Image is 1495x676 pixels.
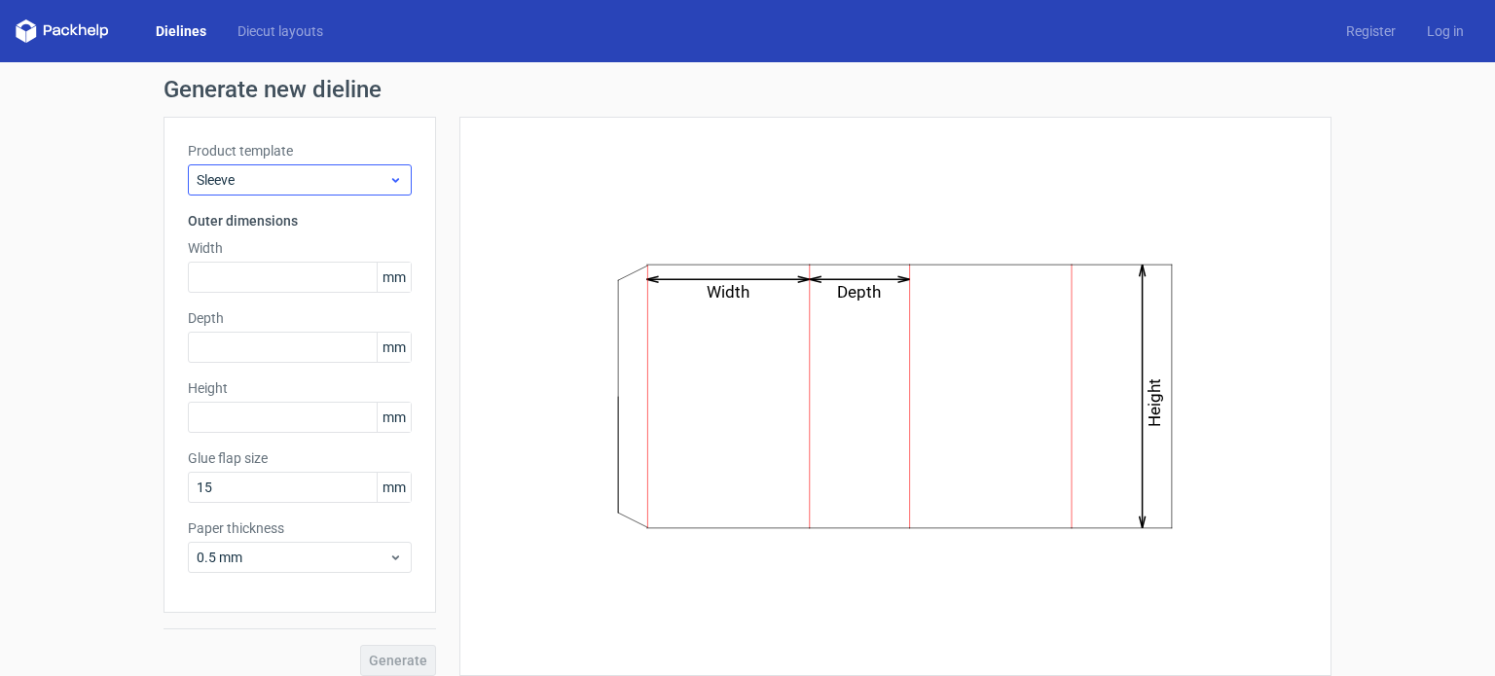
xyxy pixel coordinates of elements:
text: Width [708,282,750,302]
text: Depth [838,282,882,302]
h3: Outer dimensions [188,211,412,231]
a: Dielines [140,21,222,41]
h1: Generate new dieline [164,78,1331,101]
span: Sleeve [197,170,388,190]
span: mm [377,403,411,432]
label: Width [188,238,412,258]
a: Log in [1411,21,1479,41]
label: Paper thickness [188,518,412,538]
label: Depth [188,308,412,328]
span: mm [377,473,411,502]
span: mm [377,333,411,362]
span: mm [377,263,411,292]
a: Diecut layouts [222,21,339,41]
label: Glue flap size [188,448,412,468]
label: Height [188,378,412,398]
a: Register [1331,21,1411,41]
label: Product template [188,141,412,160]
text: Height [1146,378,1165,427]
span: 0.5 mm [197,548,388,567]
